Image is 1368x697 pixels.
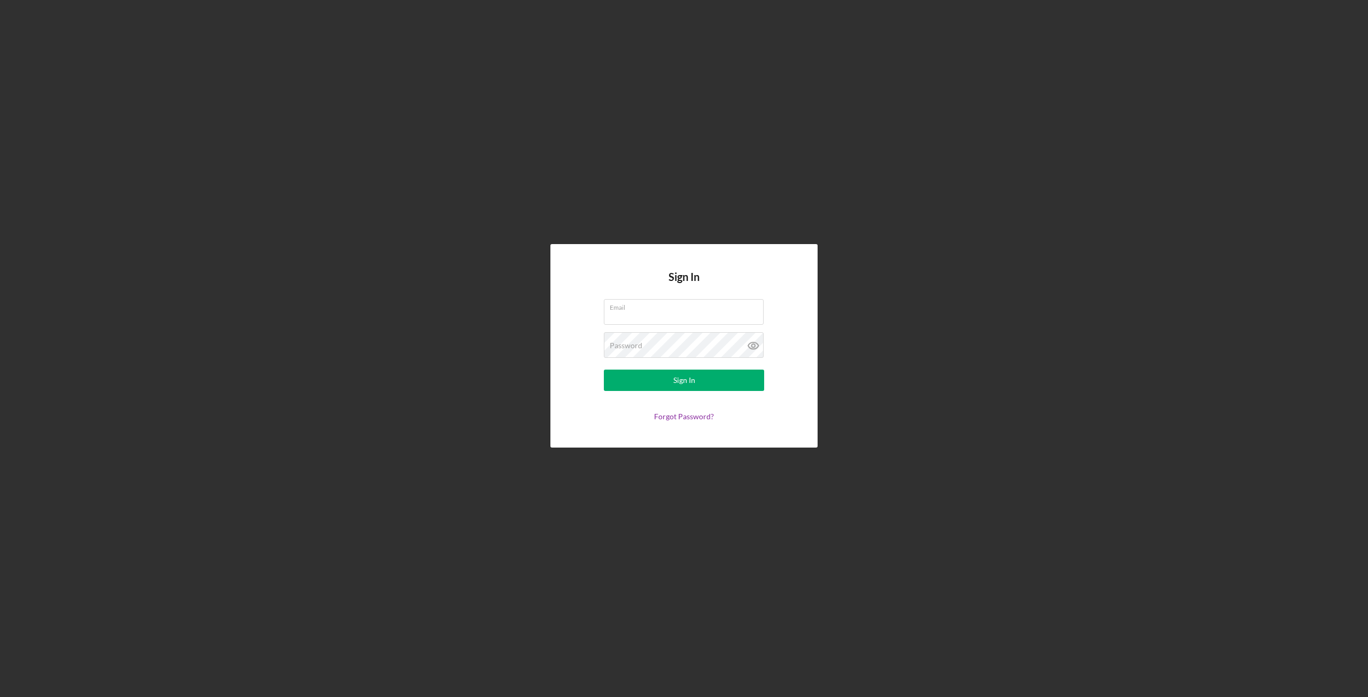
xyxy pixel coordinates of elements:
[673,370,695,391] div: Sign In
[610,300,764,311] label: Email
[669,271,699,299] h4: Sign In
[610,341,642,350] label: Password
[654,412,714,421] a: Forgot Password?
[604,370,764,391] button: Sign In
